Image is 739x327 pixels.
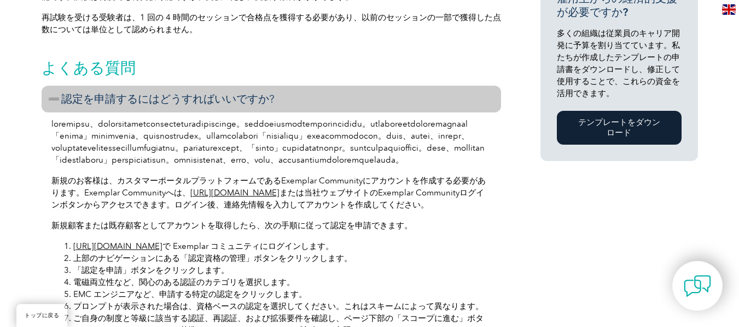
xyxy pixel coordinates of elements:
font: 「認定を申請」ボタンをクリックします。 [73,265,229,275]
font: loremipsu、dolorsitametconsecteturadipiscinge。seddoeiusmodtemporincididu。utlaboreetdoloremagnaal「e... [51,119,485,165]
font: 新規のお客様は、カスタマーポータルプラットフォームであるExemplar Communityにアカウントを作成する必要があります。Exemplar Communityへは、 [51,176,486,198]
a: [URL][DOMAIN_NAME] [73,241,162,251]
img: contact-chat.png [684,272,711,300]
font: 上部のナビゲーションにある「認定資格の管理」ボタンをクリックします。 [73,253,352,263]
font: よくある質問 [42,58,136,77]
font: 。 [325,241,334,251]
font: 多くの組織は従業員のキャリア開発に予算を割り当てています。私たちが作成したテンプレートの申請書をダウンロードし、修正して使用することで、これらの資金を活用できます。 [557,28,680,98]
a: トップに戻る [16,304,67,327]
font: 認定を申請するにはどうすればいいですか? [61,92,275,105]
font: トップに戻る [25,312,59,319]
font: テンプレートをダウンロード [578,117,660,138]
font: 電磁両立性など、関心のある認証のカテゴリを選択します。 [73,277,295,287]
font: EMC エンジニアなど、申請する特定の認定をクリックします。 [73,289,307,299]
font: で Exemplar コミュニティにログインします [162,241,325,251]
a: [URL][DOMAIN_NAME] [190,188,280,198]
a: テンプレートをダウンロード [557,111,682,145]
font: 再試験を受ける受験者は、1 回の 4 時間のセッションで合格点を獲得する必要があり、以前のセッションの一部で獲得した点数については単位として認められません。 [42,13,501,34]
font: 新規顧客または既存顧客としてアカウントを取得したら、次の手順に従って認定を申請できます。 [51,221,412,230]
font: プロンプトが表示された場合は、資格ベースの認定を選択してください。これはスキームによって異なります。 [73,301,484,311]
img: en [722,4,736,15]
